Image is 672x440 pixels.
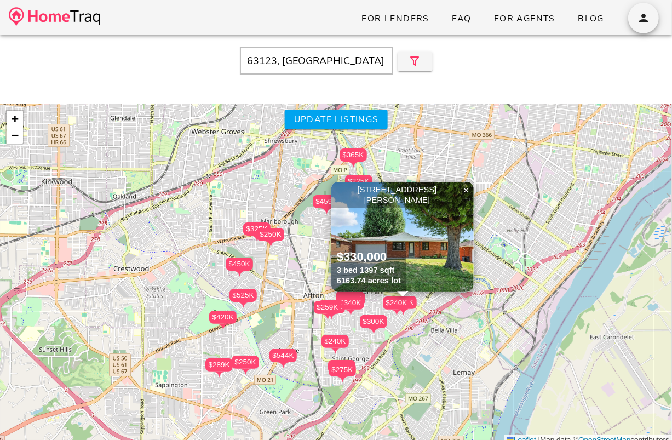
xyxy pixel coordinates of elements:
img: triPin.png [337,376,348,382]
div: $365K [340,148,367,168]
div: $240K [321,335,349,354]
div: $275K [329,363,356,376]
div: $300K [360,315,387,328]
img: desktop-logo.34a1112.png [9,7,100,26]
div: $420K [209,311,237,330]
div: $210K [318,300,345,319]
div: $240K [321,335,349,348]
div: $210K [318,300,345,313]
div: $259K [314,301,341,320]
div: $250K [257,228,284,241]
div: $259K [314,301,341,314]
img: triPin.png [251,236,263,242]
img: 1.jpg [331,182,474,292]
a: FAQ [443,9,480,28]
input: Enter Your Address, Zipcode or City & State [240,47,393,75]
span: For Lenders [361,13,429,25]
a: Blog [568,9,613,28]
img: triPin.png [217,324,229,330]
span: For Agents [493,13,555,25]
button: Update listings [284,110,387,129]
span: + [12,112,19,125]
div: $250K [232,356,259,369]
div: $240K [383,296,410,316]
img: triPin.png [330,348,341,354]
span: × [463,184,469,196]
a: For Agents [485,9,564,28]
span: − [12,128,19,142]
div: $544K [269,349,297,362]
div: $459K [313,195,340,214]
span: FAQ [451,13,472,25]
a: Zoom in [7,111,23,127]
div: 6163.74 acres lot [337,276,401,286]
img: triPin.png [348,162,359,168]
div: [STREET_ADDRESS][PERSON_NAME] [334,185,471,205]
div: 3 bed 1397 sqft [337,265,401,276]
iframe: Chat Widget [617,387,672,440]
img: triPin.png [345,310,357,316]
a: [STREET_ADDRESS][PERSON_NAME] $330,000 3 bed 1397 sqft 6163.74 acres lot [331,182,474,292]
div: $365K [340,148,367,162]
img: triPin.png [321,208,332,214]
div: $340K [337,296,364,316]
span: Blog [577,13,604,25]
div: $330,000 [337,249,401,265]
img: triPin.png [391,310,403,316]
a: Zoom out [7,127,23,144]
div: $330K [328,360,355,379]
div: $225K [345,175,372,188]
div: $275K [329,363,356,382]
span: Update listings [293,113,378,125]
img: triPin.png [368,328,380,334]
div: $240K [383,296,410,310]
div: $544K [269,349,297,368]
img: triPin.png [240,369,251,375]
div: $340K [337,296,364,310]
div: $300K [360,315,387,334]
div: $289K [205,358,233,378]
img: triPin.png [278,362,289,368]
div: $525K [229,289,257,302]
div: $289K [205,358,233,372]
a: Close popup [458,182,474,198]
div: $459K [313,195,340,208]
div: $325K [243,222,271,236]
div: $250K [257,228,284,247]
div: $330K [389,296,417,315]
div: $229K [336,290,364,304]
img: triPin.png [234,271,245,277]
img: triPin.png [238,302,249,308]
div: $225K [338,292,365,311]
div: $525K [229,289,257,308]
img: triPin.png [214,372,225,378]
div: $225K [338,292,365,305]
a: For Lenders [352,9,438,28]
div: $225K [345,175,372,194]
img: triPin.png [265,241,277,247]
div: $450K [226,258,253,277]
div: $250K [232,356,259,375]
img: triPin.png [322,314,334,320]
div: $450K [226,258,253,271]
div: $330K [328,360,355,373]
div: $325K [243,222,271,242]
div: $420K [209,311,237,324]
